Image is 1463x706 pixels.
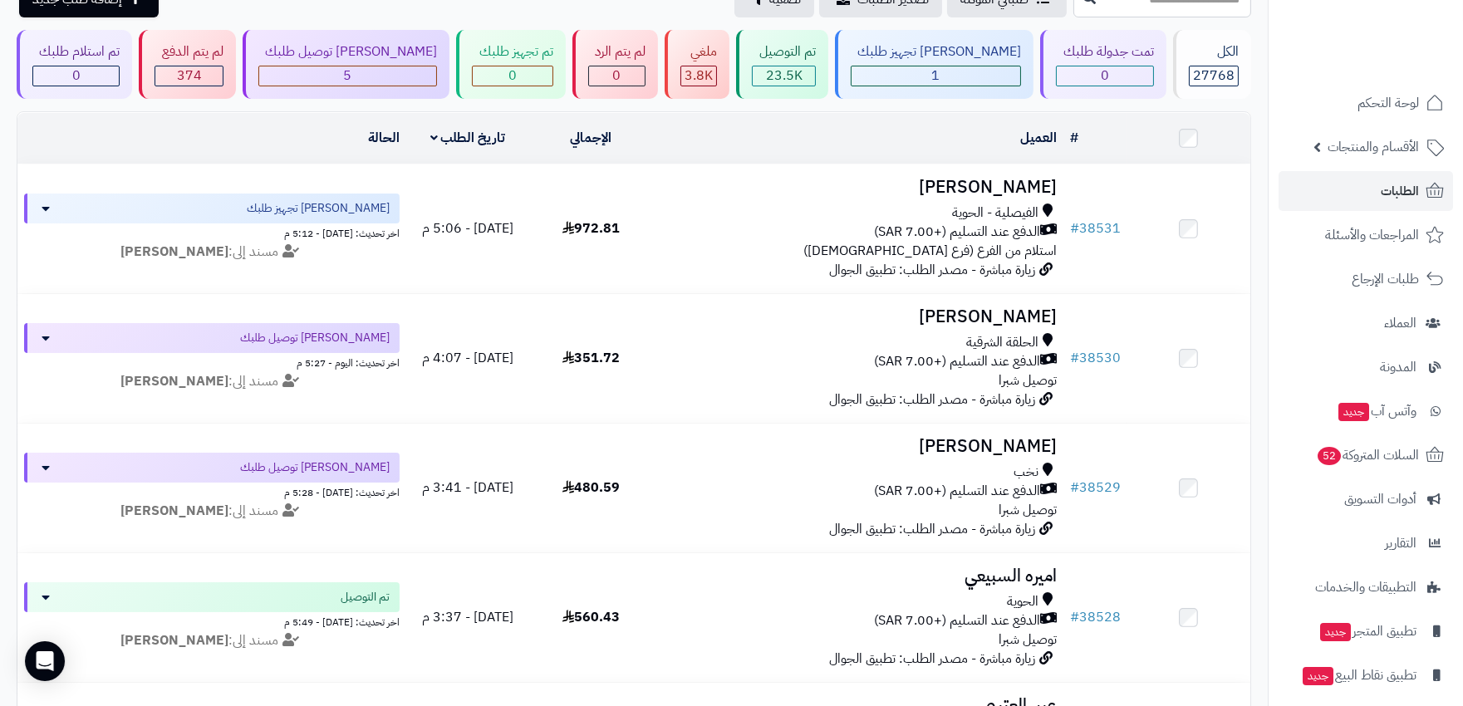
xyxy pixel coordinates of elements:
[177,66,202,86] span: 374
[135,30,238,99] a: لم يتم الدفع 374
[32,42,120,61] div: تم استلام طلبك
[1170,30,1254,99] a: الكل27768
[589,66,645,86] div: 0
[874,223,1040,242] span: الدفع عند التسليم (+7.00 SAR)
[659,566,1056,586] h3: اميره السبيعي
[1344,488,1416,511] span: أدوات التسويق
[1337,400,1416,423] span: وآتس آب
[1070,607,1079,627] span: #
[685,66,713,86] span: 3.8K
[752,42,815,61] div: تم التوصيل
[588,42,646,61] div: لم يتم الرد
[852,66,1020,86] div: 1
[1350,13,1447,48] img: logo-2.png
[472,42,552,61] div: تم تجهيز طلبك
[1070,218,1079,238] span: #
[343,66,351,86] span: 5
[422,348,513,368] span: [DATE] - 4:07 م
[258,42,437,61] div: [PERSON_NAME] توصيل طلبك
[829,519,1035,539] span: زيارة مباشرة - مصدر الطلب: تطبيق الجوال
[1380,355,1416,379] span: المدونة
[766,66,803,86] span: 23.5K
[33,66,119,86] div: 0
[659,437,1056,456] h3: [PERSON_NAME]
[422,218,513,238] span: [DATE] - 5:06 م
[1070,478,1079,498] span: #
[240,459,390,476] span: [PERSON_NAME] توصيل طلبك
[1279,347,1453,387] a: المدونة
[240,330,390,346] span: [PERSON_NAME] توصيل طلبك
[1070,478,1121,498] a: #38529
[1317,446,1343,466] span: 52
[562,607,620,627] span: 560.43
[569,30,661,99] a: لم يتم الرد 0
[239,30,453,99] a: [PERSON_NAME] توصيل طلبك 5
[259,66,436,86] div: 5
[12,243,412,262] div: مسند إلى:
[999,370,1057,390] span: توصيل شبرا
[1279,303,1453,343] a: العملاء
[952,203,1038,223] span: الفيصلية - الحوية
[931,66,940,86] span: 1
[1189,42,1239,61] div: الكل
[829,649,1035,669] span: زيارة مباشرة - مصدر الطلب: تطبيق الجوال
[247,200,390,217] span: [PERSON_NAME] تجهيز طلبك
[829,390,1035,409] span: زيارة مباشرة - مصدر الطلب: تطبيق الجوال
[1279,611,1453,651] a: تطبيق المتجرجديد
[612,66,621,86] span: 0
[562,218,620,238] span: 972.81
[120,501,228,521] strong: [PERSON_NAME]
[1279,523,1453,563] a: التقارير
[24,483,400,500] div: اخر تحديث: [DATE] - 5:28 م
[12,372,412,391] div: مسند إلى:
[1279,171,1453,211] a: الطلبات
[999,500,1057,520] span: توصيل شبرا
[24,612,400,630] div: اخر تحديث: [DATE] - 5:49 م
[874,482,1040,501] span: الدفع عند التسليم (+7.00 SAR)
[570,128,611,148] a: الإجمالي
[1316,444,1419,467] span: السلات المتروكة
[1279,259,1453,299] a: طلبات الإرجاع
[680,42,717,61] div: ملغي
[1070,348,1121,368] a: #38530
[659,307,1056,326] h3: [PERSON_NAME]
[661,30,733,99] a: ملغي 3.8K
[1385,532,1416,555] span: التقارير
[1315,576,1416,599] span: التطبيقات والخدمات
[1070,128,1078,148] a: #
[999,630,1057,650] span: توصيل شبرا
[1057,66,1152,86] div: 0
[1070,607,1121,627] a: #38528
[1279,655,1453,695] a: تطبيق نقاط البيعجديد
[1384,311,1416,335] span: العملاء
[1101,66,1109,86] span: 0
[966,333,1038,352] span: الحلقة الشرقية
[1070,218,1121,238] a: #38531
[453,30,568,99] a: تم تجهيز طلبك 0
[1357,91,1419,115] span: لوحة التحكم
[1070,348,1079,368] span: #
[430,128,506,148] a: تاريخ الطلب
[733,30,831,99] a: تم التوصيل 23.5K
[1338,403,1369,421] span: جديد
[155,42,223,61] div: لم يتم الدفع
[1303,667,1333,685] span: جديد
[120,371,228,391] strong: [PERSON_NAME]
[659,178,1056,197] h3: [PERSON_NAME]
[1279,215,1453,255] a: المراجعات والأسئلة
[12,502,412,521] div: مسند إلى:
[508,66,517,86] span: 0
[422,607,513,627] span: [DATE] - 3:37 م
[1352,267,1419,291] span: طلبات الإرجاع
[155,66,222,86] div: 374
[1193,66,1235,86] span: 27768
[1056,42,1153,61] div: تمت جدولة طلبك
[1279,567,1453,607] a: التطبيقات والخدمات
[1279,391,1453,431] a: وآتس آبجديد
[874,611,1040,630] span: الدفع عند التسليم (+7.00 SAR)
[1328,135,1419,159] span: الأقسام والمنتجات
[1320,623,1351,641] span: جديد
[832,30,1037,99] a: [PERSON_NAME] تجهيز طلبك 1
[1037,30,1169,99] a: تمت جدولة طلبك 0
[120,630,228,650] strong: [PERSON_NAME]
